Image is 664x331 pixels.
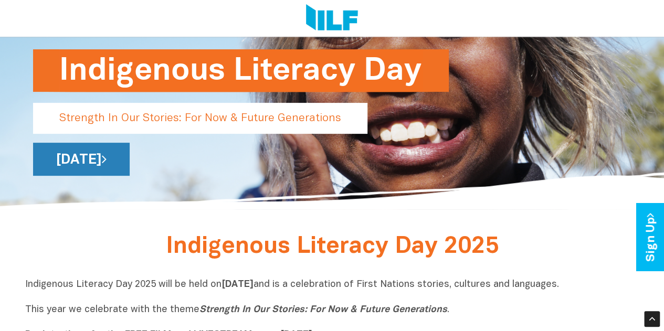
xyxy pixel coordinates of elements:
[199,305,447,314] i: Strength In Our Stories: For Now & Future Generations
[166,236,499,258] span: Indigenous Literacy Day 2025
[222,280,254,289] b: [DATE]
[306,4,358,33] img: Logo
[644,311,660,327] div: Scroll Back to Top
[33,103,367,134] p: Strength In Our Stories: For Now & Future Generations
[33,143,130,176] a: [DATE]
[59,49,423,92] h1: Indigenous Literacy Day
